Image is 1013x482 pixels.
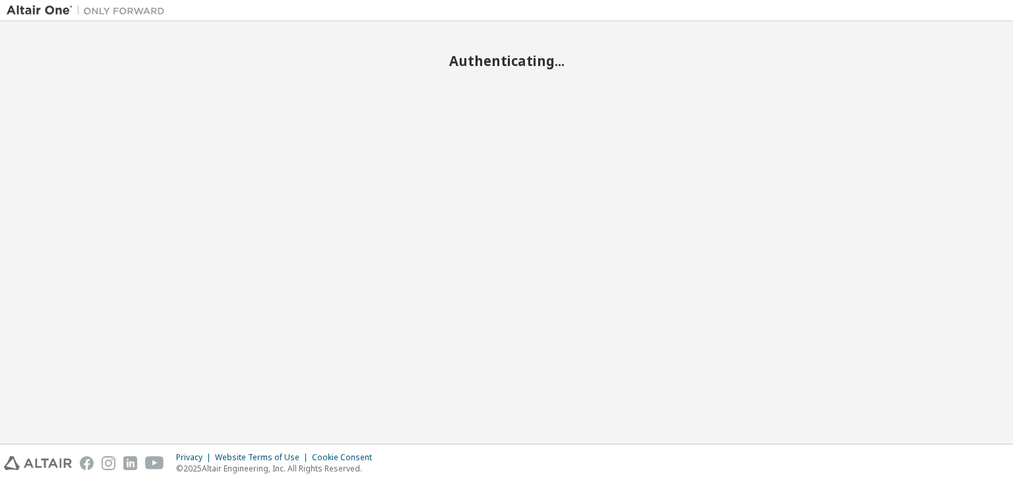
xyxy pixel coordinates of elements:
[176,452,215,463] div: Privacy
[123,456,137,470] img: linkedin.svg
[80,456,94,470] img: facebook.svg
[312,452,380,463] div: Cookie Consent
[215,452,312,463] div: Website Terms of Use
[145,456,164,470] img: youtube.svg
[176,463,380,474] p: © 2025 Altair Engineering, Inc. All Rights Reserved.
[4,456,72,470] img: altair_logo.svg
[7,52,1006,69] h2: Authenticating...
[102,456,115,470] img: instagram.svg
[7,4,171,17] img: Altair One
